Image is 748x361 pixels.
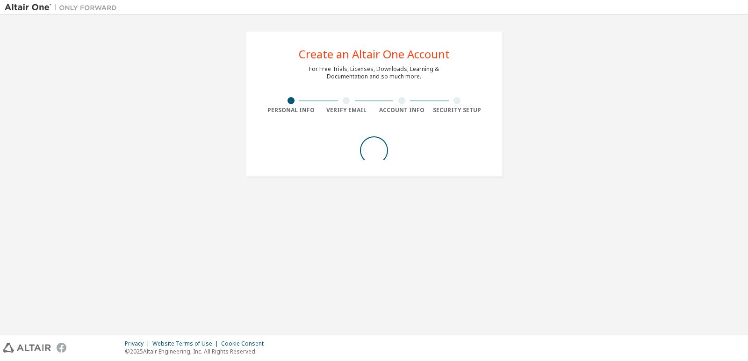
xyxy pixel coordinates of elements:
[125,347,269,355] p: © 2025 Altair Engineering, Inc. All Rights Reserved.
[299,49,450,60] div: Create an Altair One Account
[125,340,152,347] div: Privacy
[374,106,430,114] div: Account Info
[263,106,319,114] div: Personal Info
[5,3,122,12] img: Altair One
[57,343,66,353] img: facebook.svg
[309,65,439,80] div: For Free Trials, Licenses, Downloads, Learning & Documentation and so much more.
[430,106,485,114] div: Security Setup
[319,106,374,114] div: Verify Email
[3,343,51,353] img: altair_logo.svg
[221,340,269,347] div: Cookie Consent
[152,340,221,347] div: Website Terms of Use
